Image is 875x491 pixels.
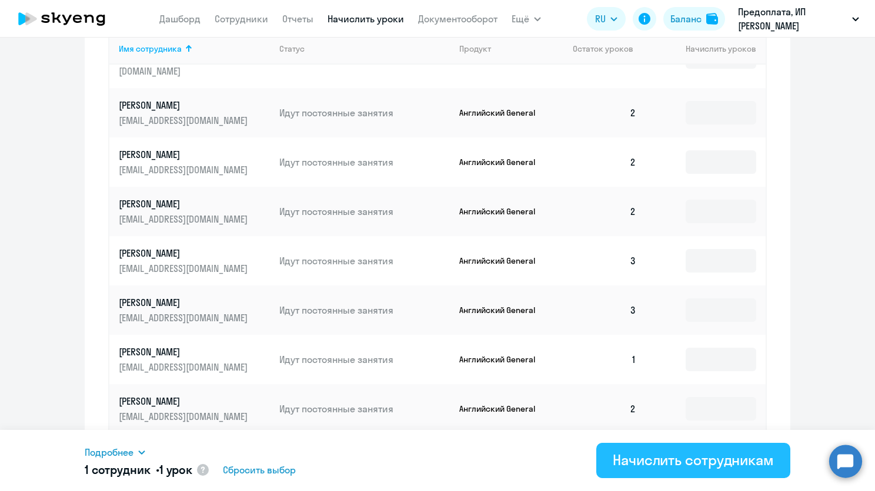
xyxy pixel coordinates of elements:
div: Статус [279,43,450,54]
button: Предоплата, ИП [PERSON_NAME] [732,5,865,33]
p: [EMAIL_ADDRESS][DOMAIN_NAME] [119,361,251,374]
td: 2 [563,88,646,137]
div: Статус [279,43,305,54]
p: Английский General [459,206,547,217]
div: Баланс [670,12,702,26]
a: [PERSON_NAME][EMAIL_ADDRESS][DOMAIN_NAME] [119,296,270,324]
img: balance [706,13,718,25]
p: [EMAIL_ADDRESS][DOMAIN_NAME] [119,163,251,176]
button: Ещё [512,7,541,31]
a: [PERSON_NAME][EMAIL_ADDRESS][DOMAIN_NAME] [119,148,270,176]
p: [PERSON_NAME] [119,345,251,358]
p: [EMAIL_ADDRESS][DOMAIN_NAME] [119,262,251,275]
p: Идут постоянные занятия [279,205,450,218]
p: [EMAIL_ADDRESS][DOMAIN_NAME] [119,213,251,226]
span: Остаток уроков [573,43,633,54]
p: [PERSON_NAME][EMAIL_ADDRESS][DOMAIN_NAME] [119,52,251,78]
span: RU [595,12,606,26]
p: Идут постоянные занятия [279,156,450,169]
a: [PERSON_NAME][EMAIL_ADDRESS][DOMAIN_NAME] [119,247,270,275]
a: Сотрудники [215,13,268,25]
p: [PERSON_NAME] [119,148,251,161]
td: 2 [563,187,646,236]
th: Начислить уроков [646,33,766,65]
p: Идут постоянные занятия [279,353,450,366]
div: Продукт [459,43,491,54]
p: Предоплата, ИП [PERSON_NAME] [738,5,847,33]
a: Дашборд [159,13,201,25]
td: 3 [563,285,646,335]
p: Идут постоянные занятия [279,106,450,119]
p: Английский General [459,157,547,167]
h5: 1 сотрудник • [85,462,192,478]
p: Английский General [459,107,547,118]
p: [PERSON_NAME] [119,296,251,309]
div: Имя сотрудника [119,43,270,54]
a: Документооборот [418,13,497,25]
span: Подробнее [85,445,133,459]
p: Идут постоянные занятия [279,402,450,415]
p: [EMAIL_ADDRESS][DOMAIN_NAME] [119,410,251,423]
p: Идут постоянные занятия [279,304,450,317]
div: Остаток уроков [573,43,646,54]
a: Отчеты [282,13,313,25]
td: 3 [563,236,646,285]
p: Английский General [459,305,547,315]
p: Английский General [459,354,547,365]
p: [PERSON_NAME] [119,99,251,112]
button: RU [587,7,626,31]
p: Английский General [459,403,547,414]
div: Имя сотрудника [119,43,182,54]
a: [PERSON_NAME][EMAIL_ADDRESS][DOMAIN_NAME] [119,345,270,374]
a: [PERSON_NAME][EMAIL_ADDRESS][DOMAIN_NAME] [119,395,270,423]
p: Идут постоянные занятия [279,254,450,267]
a: [PERSON_NAME][EMAIL_ADDRESS][DOMAIN_NAME] [119,197,270,226]
span: Ещё [512,12,529,26]
div: Начислить сотрудникам [613,450,774,469]
a: [PERSON_NAME][EMAIL_ADDRESS][DOMAIN_NAME] [119,99,270,127]
button: Балансbalance [663,7,725,31]
p: [PERSON_NAME] [119,247,251,260]
p: [EMAIL_ADDRESS][DOMAIN_NAME] [119,311,251,324]
td: 2 [563,137,646,187]
span: 1 урок [159,462,192,477]
button: Начислить сотрудникам [596,443,790,478]
span: Сбросить выбор [223,463,296,477]
p: Английский General [459,255,547,266]
td: 1 [563,335,646,384]
div: Продукт [459,43,564,54]
p: [PERSON_NAME] [119,395,251,408]
p: [PERSON_NAME] [119,197,251,210]
a: Начислить уроки [328,13,404,25]
p: [EMAIL_ADDRESS][DOMAIN_NAME] [119,114,251,127]
td: 2 [563,384,646,433]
